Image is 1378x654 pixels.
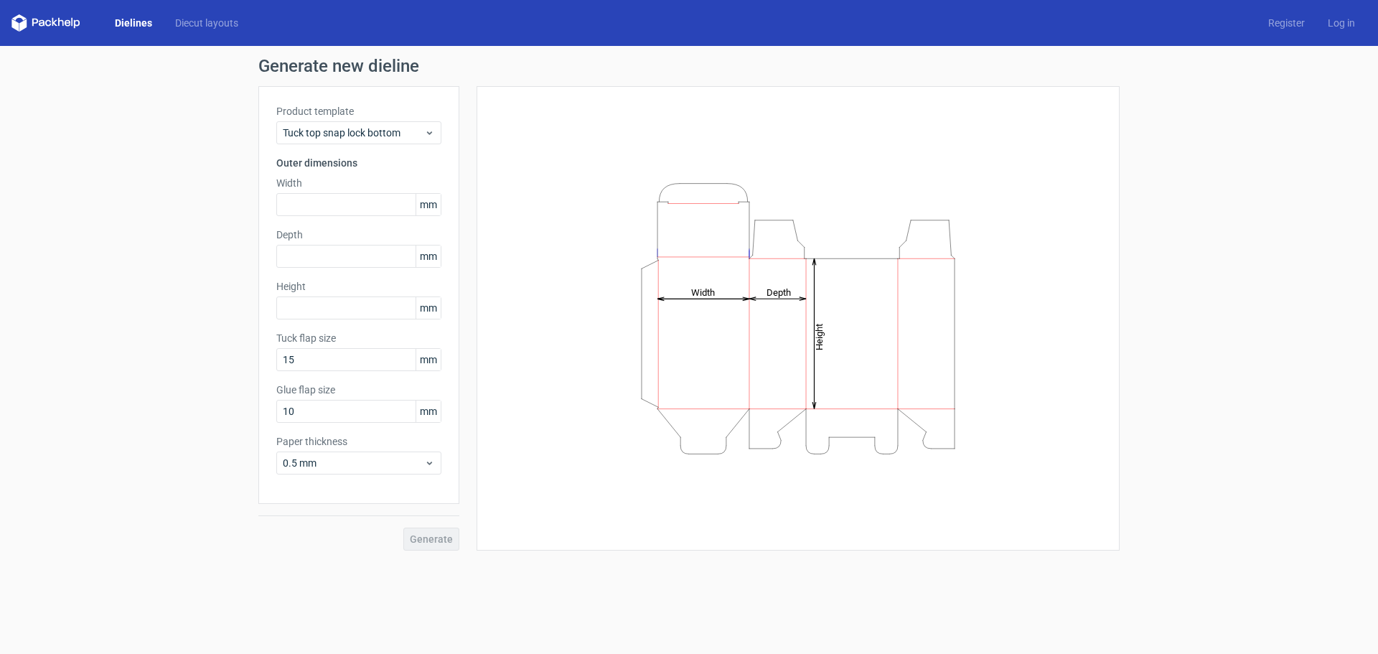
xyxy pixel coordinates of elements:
tspan: Width [691,286,715,297]
span: mm [416,246,441,267]
tspan: Height [814,323,825,350]
label: Depth [276,228,441,242]
label: Height [276,279,441,294]
tspan: Depth [767,286,791,297]
a: Log in [1316,16,1367,30]
span: mm [416,349,441,370]
span: Tuck top snap lock bottom [283,126,424,140]
a: Register [1257,16,1316,30]
h1: Generate new dieline [258,57,1120,75]
label: Paper thickness [276,434,441,449]
span: mm [416,194,441,215]
label: Tuck flap size [276,331,441,345]
label: Width [276,176,441,190]
label: Glue flap size [276,383,441,397]
h3: Outer dimensions [276,156,441,170]
a: Diecut layouts [164,16,250,30]
label: Product template [276,104,441,118]
span: 0.5 mm [283,456,424,470]
a: Dielines [103,16,164,30]
span: mm [416,297,441,319]
span: mm [416,401,441,422]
